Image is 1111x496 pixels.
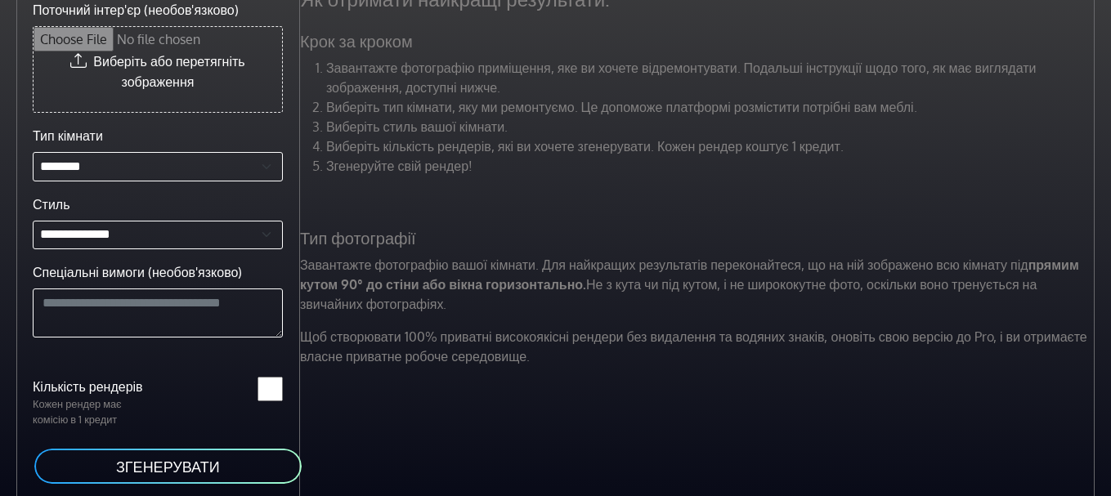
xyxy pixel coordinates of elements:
[33,447,303,485] button: ЗГЕНЕРУВАТИ
[326,158,473,174] font: Згенеруйте свій рендер!
[326,138,844,154] font: Виберіть кількість рендерів, які ви хочете згенерувати. Кожен рендер коштує 1 кредит.
[33,196,70,212] font: Стиль
[33,378,143,395] font: Кількість рендерів
[300,30,413,51] font: Крок за кроком
[326,118,508,135] font: Виберіть стиль вашої кімнати.
[326,99,917,115] font: Виберіть тип кімнати, яку ми ремонтуємо. Це допоможе платформі розмістити потрібні вам меблі.
[33,264,242,280] font: Спеціальні вимоги (необов'язково)
[300,276,1037,312] font: Не з кута чи під кутом, і не ширококутне фото, оскільки воно тренується на звичайних фотографіях.
[116,458,220,476] font: ЗГЕНЕРУВАТИ
[300,328,1087,364] font: Щоб створювати 100% приватні високоякісні рендери без видалення та водяних знаків, оновіть свою в...
[33,127,103,144] font: Тип кімнати
[326,60,1037,96] font: Завантажте фотографію приміщення, яке ви хочете відремонтувати. Подальші інструкції щодо того, як...
[33,397,122,426] font: Кожен рендер має комісію в 1 кредит
[33,2,239,18] font: Поточний інтер'єр (необов'язково)
[300,227,416,248] font: Тип фотографії
[300,257,1028,273] font: Завантажте фотографію вашої кімнати. Для найкращих результатів переконайтеся, що на ній зображено...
